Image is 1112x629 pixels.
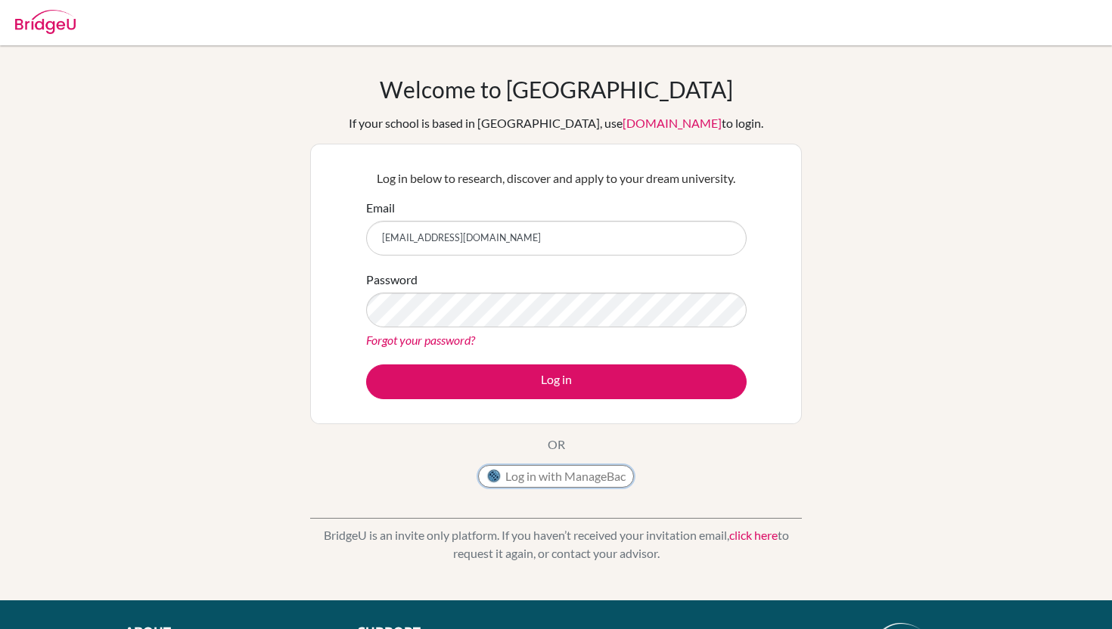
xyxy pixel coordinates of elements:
a: Forgot your password? [366,333,475,347]
button: Log in with ManageBac [478,465,634,488]
p: OR [548,435,565,454]
p: BridgeU is an invite only platform. If you haven’t received your invitation email, to request it ... [310,526,802,562]
label: Email [366,199,395,217]
h1: Welcome to [GEOGRAPHIC_DATA] [380,76,733,103]
img: Bridge-U [15,10,76,34]
label: Password [366,271,418,289]
a: [DOMAIN_NAME] [623,116,722,130]
div: If your school is based in [GEOGRAPHIC_DATA], use to login. [349,114,763,132]
a: click here [729,528,778,542]
button: Log in [366,364,747,399]
p: Log in below to research, discover and apply to your dream university. [366,169,747,187]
